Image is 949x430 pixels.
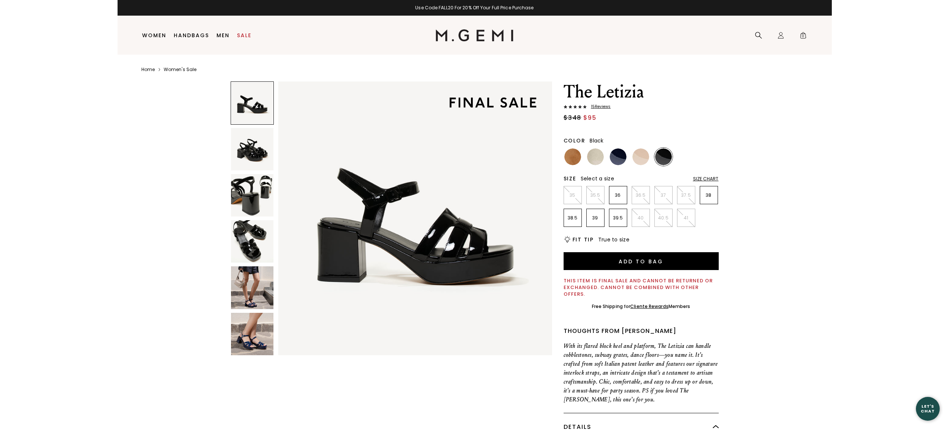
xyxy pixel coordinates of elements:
[141,67,155,73] a: Home
[573,237,594,243] h2: Fit Tip
[916,404,940,413] div: Let's Chat
[564,176,576,182] h2: Size
[609,192,627,198] p: 36
[693,176,719,182] div: Size Chart
[632,192,650,198] p: 36.5
[632,148,649,165] img: Sand
[231,313,273,355] img: The Letizia
[677,192,695,198] p: 37.5
[592,304,690,309] div: Free Shipping for Members
[564,192,581,198] p: 35
[231,174,273,216] img: The Letizia
[436,29,513,41] img: M.Gemi
[655,148,672,165] img: Black
[655,215,672,221] p: 40.5
[655,192,672,198] p: 37
[564,327,719,336] div: Thoughts from [PERSON_NAME]
[237,32,251,38] a: Sale
[587,215,604,221] p: 39
[677,215,695,221] p: 41
[610,148,626,165] img: Navy
[118,5,832,11] div: 1 / 2
[587,192,604,198] p: 35.5
[564,81,719,102] h1: The Letizia
[583,113,597,122] span: $95
[799,33,807,41] span: 0
[231,220,273,263] img: The Letizia
[174,32,209,38] a: Handbags
[587,105,611,109] span: 15 Review s
[564,215,581,221] p: 38.5
[231,128,273,170] img: The Letizia
[564,341,719,404] p: With its flared block heel and platform, The Letizia can handle cobblestones, subway grates, danc...
[564,148,581,165] img: Luggage
[564,105,719,110] a: 15Reviews
[438,86,547,119] img: final sale tag
[700,192,718,198] p: 38
[598,236,629,243] span: True to size
[231,266,273,309] img: The Letizia
[587,148,604,165] img: Champagne
[581,175,614,182] span: Select a size
[278,81,552,355] img: The Letizia
[630,303,669,309] a: Cliente Rewards
[142,32,166,38] a: Women
[632,215,650,221] p: 40
[609,215,627,221] p: 39.5
[164,67,196,73] a: Women's Sale
[564,252,719,270] button: Add to Bag
[590,137,603,144] span: Black
[217,32,230,38] a: Men
[564,277,719,298] div: This item is final sale and cannot be returned or exchanged. Cannot be combined with other offers.
[564,138,586,144] h2: Color
[564,113,581,122] span: $348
